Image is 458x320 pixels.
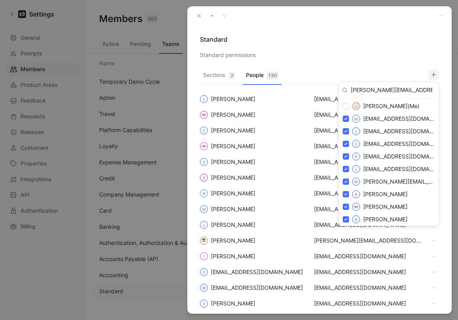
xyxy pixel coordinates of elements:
[363,153,455,160] span: [EMAIL_ADDRESS][DOMAIN_NAME]
[353,141,359,147] svg: ckalaiah@brex.com
[363,128,455,134] span: [EMAIL_ADDRESS][DOMAIN_NAME]
[355,192,358,197] text: A
[363,140,455,147] span: [EMAIL_ADDRESS][DOMAIN_NAME]
[353,116,359,122] svg: mdungca@brex.com
[353,216,359,223] svg: Adam
[353,153,359,160] svg: kkhosla@brex.com
[355,142,358,146] text: C
[353,204,359,210] img: Abdulaziz
[353,128,359,134] svg: llonardi@brex.com
[355,167,357,171] text: L
[363,103,408,109] span: [PERSON_NAME]
[355,180,358,184] text: M
[363,216,408,223] span: [PERSON_NAME]
[353,178,359,185] svg: mphiri@brex.com
[363,191,408,197] span: [PERSON_NAME]
[355,117,358,121] text: M
[355,129,357,134] text: L
[363,203,408,210] span: [PERSON_NAME]
[363,102,419,110] span: (Me)
[363,166,455,172] span: [EMAIL_ADDRESS][DOMAIN_NAME]
[347,84,436,96] input: Search...
[363,115,455,122] span: [EMAIL_ADDRESS][DOMAIN_NAME]
[353,191,359,197] svg: Abby
[353,166,359,172] svg: lcarter@brex.com
[353,103,359,109] img: James
[355,154,358,159] text: K
[355,217,358,222] text: A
